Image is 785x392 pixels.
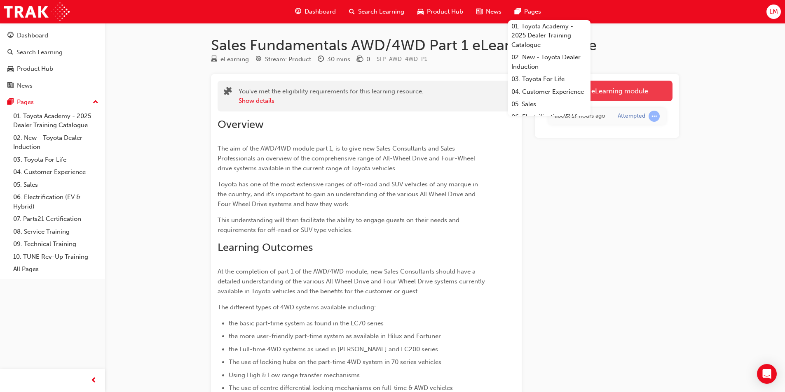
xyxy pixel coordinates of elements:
span: Learning Outcomes [218,241,313,254]
span: the basic part-time system as found in the LC70 series [229,320,384,327]
button: LM [766,5,781,19]
img: Trak [4,2,70,21]
a: 01. Toyota Academy - 2025 Dealer Training Catalogue [508,20,591,51]
span: guage-icon [7,32,14,39]
a: 04. Customer Experience [10,166,102,179]
span: The aim of the AWD/4WD module part 1, is to give new Sales Consultants and Sales Professionals an... [218,145,477,172]
button: Pages [3,95,102,110]
span: up-icon [93,97,98,108]
span: pages-icon [515,7,521,17]
button: DashboardSearch LearningProduct HubNews [3,26,102,95]
div: Dashboard [17,31,48,40]
button: Show details [239,96,274,106]
span: target-icon [255,56,262,63]
a: Dashboard [3,28,102,43]
span: guage-icon [295,7,301,17]
span: Search Learning [358,7,404,16]
span: money-icon [357,56,363,63]
div: Type [211,54,249,65]
a: 01. Toyota Academy - 2025 Dealer Training Catalogue [10,110,102,132]
a: Search Learning [3,45,102,60]
a: 10. TUNE Rev-Up Training [10,251,102,263]
a: 02. New - Toyota Dealer Induction [508,51,591,73]
a: 09. Technical Training [10,238,102,251]
span: Dashboard [305,7,336,16]
div: Stream [255,54,311,65]
div: Stream: Product [265,55,311,64]
div: Mon Aug 25 2025 15:04:27 GMT+1000 (Australian Eastern Standard Time) [555,111,605,121]
span: car-icon [417,7,424,17]
div: Search Learning [16,48,63,57]
span: learningResourceType_ELEARNING-icon [211,56,217,63]
div: Duration [318,54,350,65]
span: News [486,7,501,16]
h1: Sales Fundamentals AWD/4WD Part 1 eLearning Module [211,36,679,54]
a: 06. Electrification (EV & Hybrid) [10,191,102,213]
a: guage-iconDashboard [288,3,342,20]
div: 0 [366,55,370,64]
span: The use of centre differential locking mechanisms on full-time & AWD vehicles [229,384,453,392]
a: All Pages [10,263,102,276]
div: You've met the eligibility requirements for this learning resource. [239,87,424,105]
div: Pages [17,97,34,107]
span: pages-icon [7,99,14,106]
span: learningRecordVerb_ATTEMPT-icon [649,111,660,122]
div: 30 mins [327,55,350,64]
a: 05. Sales [508,98,591,111]
a: 06. Electrification (EV & Hybrid) [508,111,591,132]
span: Product Hub [427,7,463,16]
a: 03. Toyota For Life [508,73,591,86]
span: puzzle-icon [224,88,232,97]
span: clock-icon [318,56,324,63]
span: Pages [524,7,541,16]
div: News [17,81,33,90]
a: search-iconSearch Learning [342,3,411,20]
span: Learning resource code [377,56,427,63]
a: Launch eLearning module [541,81,673,101]
a: Product Hub [3,61,102,77]
a: 08. Service Training [10,225,102,238]
span: news-icon [476,7,483,17]
span: the more user-friendly part-time system as available in Hilux and Fortuner [229,332,441,340]
div: Attempted [618,112,645,120]
span: news-icon [7,82,14,90]
span: the Full-time 4WD systems as used in [PERSON_NAME] and LC200 series [229,346,438,353]
a: news-iconNews [470,3,508,20]
span: search-icon [7,49,13,56]
span: car-icon [7,65,14,73]
a: 02. New - Toyota Dealer Induction [10,132,102,153]
a: News [3,78,102,93]
span: prev-icon [91,376,97,386]
a: 04. Customer Experience [508,86,591,98]
a: 05. Sales [10,179,102,191]
span: Using High & Low range transfer mechanisms [229,371,360,379]
span: The different types of 4WD systems available including: [218,304,376,311]
a: 07. Parts21 Certification [10,213,102,225]
span: search-icon [349,7,355,17]
div: Product Hub [17,64,53,74]
span: Overview [218,118,264,131]
div: eLearning [220,55,249,64]
div: Price [357,54,370,65]
a: 03. Toyota For Life [10,153,102,166]
span: LM [769,7,778,16]
a: pages-iconPages [508,3,548,20]
span: At the completion of part 1 of the AWD/4WD module, new Sales Consultants should have a detailed u... [218,268,487,295]
span: The use of locking hubs on the part-time 4WD system in 70 series vehicles [229,358,441,366]
div: Open Intercom Messenger [757,364,777,384]
span: Toyota has one of the most extensive ranges of off-road and SUV vehicles of any marque in the cou... [218,181,480,208]
a: car-iconProduct Hub [411,3,470,20]
span: This understanding will then facilitate the ability to engage guests on their needs and requireme... [218,216,461,234]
